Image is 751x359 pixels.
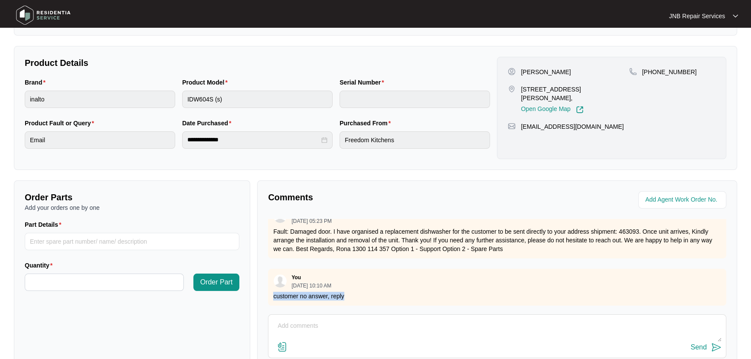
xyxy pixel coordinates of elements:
[691,343,707,351] div: Send
[25,261,56,270] label: Quantity
[291,219,331,224] p: [DATE] 05:23 PM
[711,342,722,352] img: send-icon.svg
[340,91,490,108] input: Serial Number
[340,131,490,149] input: Purchased From
[629,68,637,75] img: map-pin
[521,122,624,131] p: [EMAIL_ADDRESS][DOMAIN_NAME]
[691,342,722,353] button: Send
[508,68,516,75] img: user-pin
[521,106,583,114] a: Open Google Map
[508,85,516,93] img: map-pin
[521,85,629,102] p: [STREET_ADDRESS][PERSON_NAME],
[340,78,387,87] label: Serial Number
[645,195,721,205] input: Add Agent Work Order No.
[25,131,175,149] input: Product Fault or Query
[13,2,74,28] img: residentia service logo
[576,106,584,114] img: Link-External
[669,12,725,20] p: JNB Repair Services
[25,57,490,69] p: Product Details
[25,119,98,127] label: Product Fault or Query
[274,274,287,287] img: user.svg
[25,78,49,87] label: Brand
[25,203,239,212] p: Add your orders one by one
[642,68,697,76] p: [PHONE_NUMBER]
[291,283,331,288] p: [DATE] 10:10 AM
[25,220,65,229] label: Part Details
[508,122,516,130] img: map-pin
[25,233,239,250] input: Part Details
[182,78,231,87] label: Product Model
[291,274,301,281] p: You
[277,342,287,352] img: file-attachment-doc.svg
[200,277,233,287] span: Order Part
[273,227,721,253] p: Fault: Damaged door. I have organised a replacement dishwasher for the customer to be sent direct...
[268,191,491,203] p: Comments
[193,274,240,291] button: Order Part
[273,292,721,300] p: customer no answer, reply
[25,191,239,203] p: Order Parts
[25,91,175,108] input: Brand
[733,14,738,18] img: dropdown arrow
[187,135,320,144] input: Date Purchased
[182,119,235,127] label: Date Purchased
[182,91,333,108] input: Product Model
[25,274,183,290] input: Quantity
[340,119,394,127] label: Purchased From
[521,68,571,76] p: [PERSON_NAME]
